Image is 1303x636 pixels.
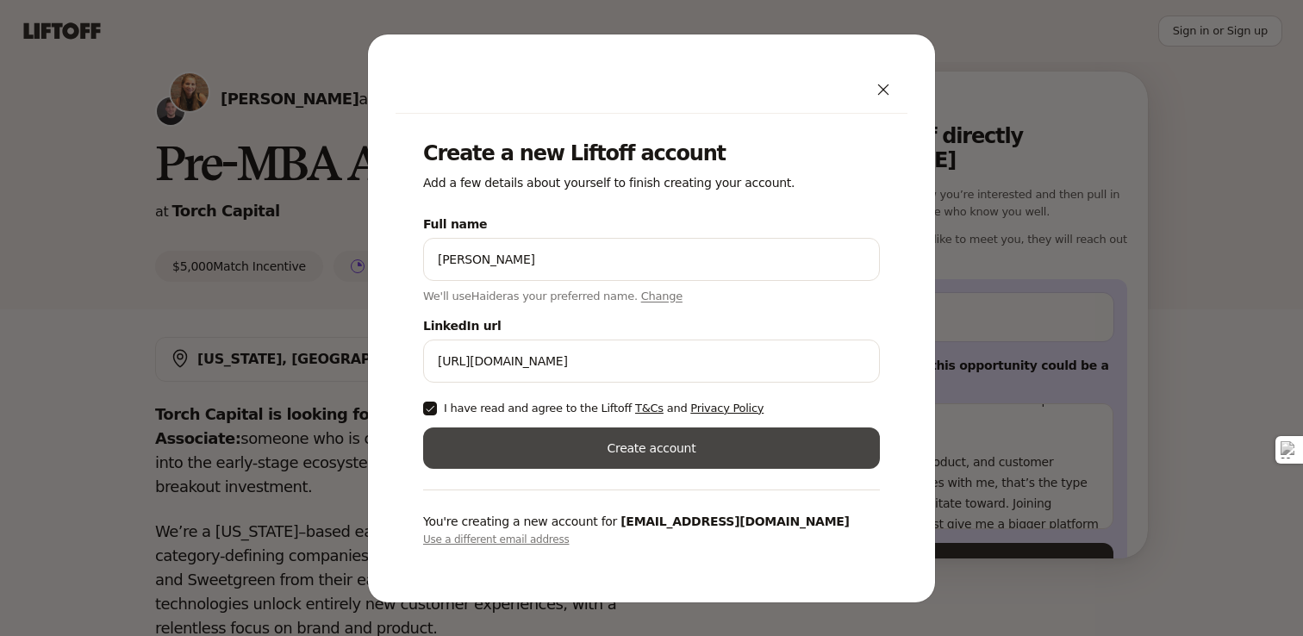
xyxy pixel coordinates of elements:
a: Privacy Policy [690,402,764,415]
p: We'll use Haider as your preferred name. [423,284,683,305]
span: [EMAIL_ADDRESS][DOMAIN_NAME] [620,514,849,528]
input: e.g. https://www.linkedin.com/in/melanie-perkins [438,351,865,371]
button: Create account [423,427,880,469]
p: You're creating a new account for [423,511,880,532]
label: LinkedIn url [423,315,502,336]
p: I have read and agree to the Liftoff and [444,400,764,417]
button: I have read and agree to the Liftoff T&Cs and Privacy Policy [423,402,437,415]
label: Full name [423,214,487,234]
p: Add a few details about yourself to finish creating your account. [423,172,880,193]
p: Create a new Liftoff account [423,141,880,165]
span: Change [641,290,683,302]
a: T&Cs [635,402,664,415]
input: e.g. Melanie Perkins [438,249,865,270]
p: Use a different email address [423,532,880,547]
